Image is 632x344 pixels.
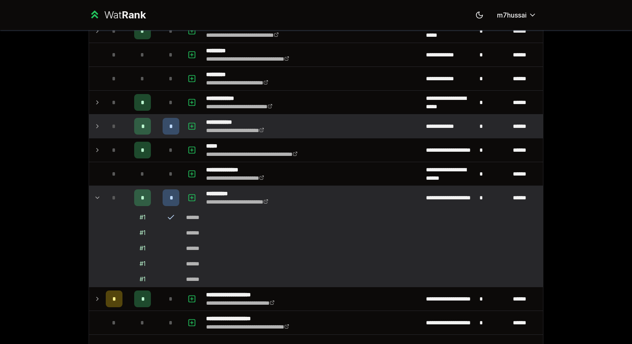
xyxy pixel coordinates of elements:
[89,8,146,22] a: WatRank
[140,275,145,283] div: # 1
[140,213,145,222] div: # 1
[140,260,145,268] div: # 1
[140,229,145,237] div: # 1
[122,9,146,21] span: Rank
[490,8,543,23] button: m7hussai
[497,10,527,20] span: m7hussai
[104,8,146,22] div: Wat
[140,244,145,252] div: # 1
